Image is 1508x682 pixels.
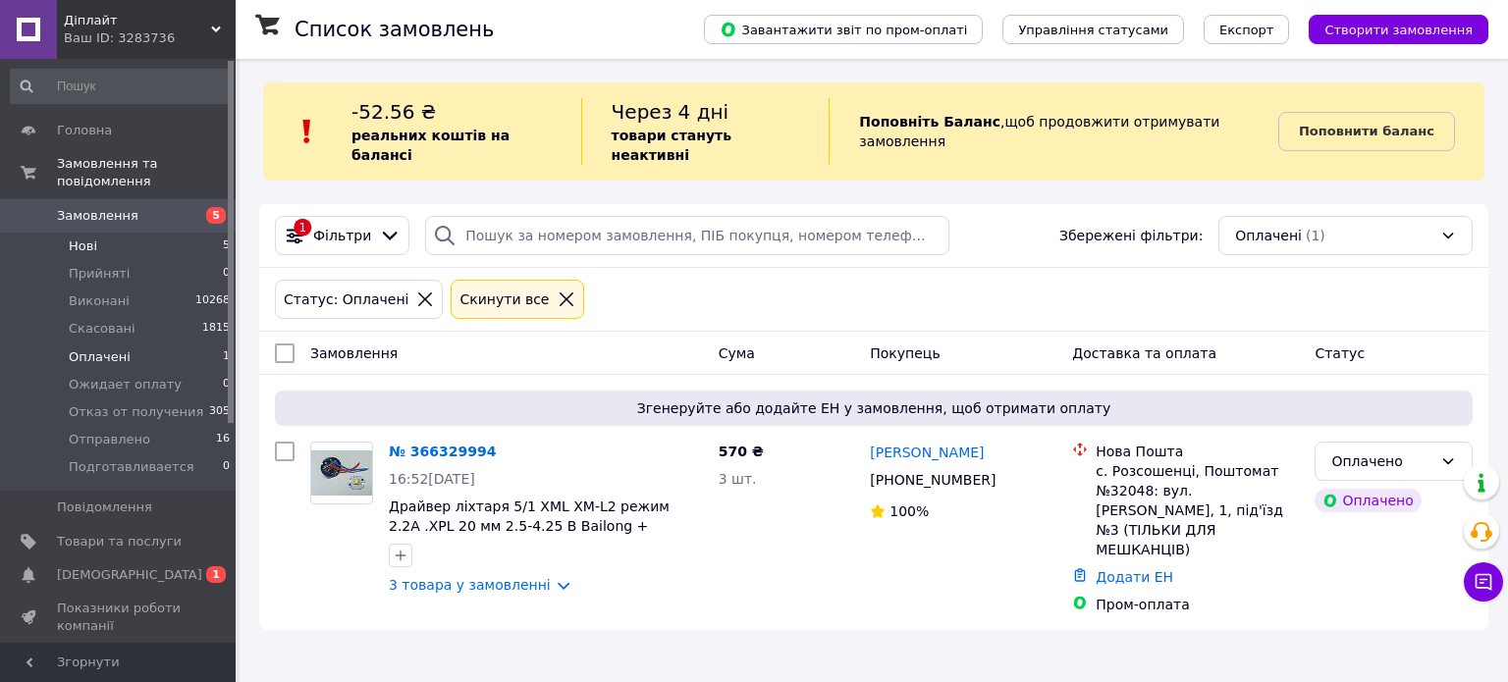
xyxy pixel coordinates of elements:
b: товари стануть неактивні [612,128,731,163]
div: Ваш ID: 3283736 [64,29,236,47]
span: 100% [889,503,929,519]
span: Доставка та оплата [1072,345,1216,361]
div: Оплачено [1315,489,1421,512]
span: 16:52[DATE] [389,471,475,487]
input: Пошук [10,69,232,104]
span: Нові [69,237,97,255]
span: Збережені фільтри: [1059,226,1203,245]
span: Товари та послуги [57,533,182,551]
img: :exclamation: [293,117,322,146]
a: Поповнити баланс [1278,112,1455,151]
span: Скасовані [69,320,135,338]
a: Драйвер ліхтаря 5/1 XML XM-L2 режим 2.2А .XPL 20 мм 2.5-4.25 В Bailong + світлодіод 16 мм 20мм 16... [389,498,694,573]
div: Пром-оплата [1096,595,1299,614]
span: Діплайт [64,12,211,29]
div: Cкинути все [456,289,553,310]
button: Створити замовлення [1309,15,1488,44]
a: Створити замовлення [1289,21,1488,36]
span: (1) [1306,228,1325,243]
button: Експорт [1204,15,1290,44]
b: Поповнити баланс [1299,124,1434,138]
span: Замовлення [310,345,398,361]
div: с. Розсошенці, Поштомат №32048: вул. [PERSON_NAME], 1, під'їзд №3 (ТІЛЬКИ ДЛЯ МЕШКАНЦІВ) [1096,461,1299,559]
span: 5 [223,237,230,255]
span: 1 [206,566,226,583]
span: Експорт [1219,23,1274,37]
span: Оплачені [1235,226,1302,245]
span: 3 шт. [719,471,757,487]
button: Управління статусами [1002,15,1184,44]
span: Ожидает оплату [69,376,182,393]
span: 1815 [202,320,230,338]
span: 0 [223,265,230,283]
div: Оплачено [1331,450,1432,472]
span: [DEMOGRAPHIC_DATA] [57,566,202,584]
a: [PERSON_NAME] [870,443,984,462]
span: 16 [216,431,230,448]
span: -52.56 ₴ [351,100,436,124]
span: 10268 [195,292,230,310]
span: Через 4 дні [612,100,729,124]
span: 0 [223,376,230,393]
span: 305 [209,403,230,421]
span: Показники роботи компанії [57,600,182,635]
input: Пошук за номером замовлення, ПІБ покупця, номером телефону, Email, номером накладної [425,216,948,255]
a: Додати ЕН [1096,569,1173,585]
span: Замовлення та повідомлення [57,155,236,190]
span: Виконані [69,292,130,310]
span: Головна [57,122,112,139]
a: Фото товару [310,442,373,504]
div: Нова Пошта [1096,442,1299,461]
span: Завантажити звіт по пром-оплаті [720,21,967,38]
span: 1 [223,348,230,366]
b: реальних коштів на балансі [351,128,510,163]
span: Створити замовлення [1324,23,1473,37]
span: 5 [206,207,226,224]
button: Завантажити звіт по пром-оплаті [704,15,983,44]
span: 570 ₴ [719,444,764,459]
span: Прийняті [69,265,130,283]
img: Фото товару [311,450,372,497]
span: Замовлення [57,207,138,225]
span: Подготавливается [69,458,194,476]
span: Отправлено [69,431,150,448]
span: Фільтри [313,226,371,245]
span: Покупець [870,345,940,361]
span: Оплачені [69,348,131,366]
span: Cума [719,345,755,361]
span: Згенеруйте або додайте ЕН у замовлення, щоб отримати оплату [283,398,1465,418]
h1: Список замовлень [295,18,494,41]
a: 3 товара у замовленні [389,577,551,593]
span: Повідомлення [57,498,152,516]
span: Статус [1315,345,1365,361]
div: , щоб продовжити отримувати замовлення [829,98,1278,165]
span: 0 [223,458,230,476]
span: Отказ от получения [69,403,203,421]
b: Поповніть Баланс [859,114,1000,130]
button: Чат з покупцем [1464,562,1503,602]
span: [PHONE_NUMBER] [870,472,996,488]
span: Управління статусами [1018,23,1168,37]
a: № 366329994 [389,444,496,459]
div: Статус: Оплачені [280,289,412,310]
